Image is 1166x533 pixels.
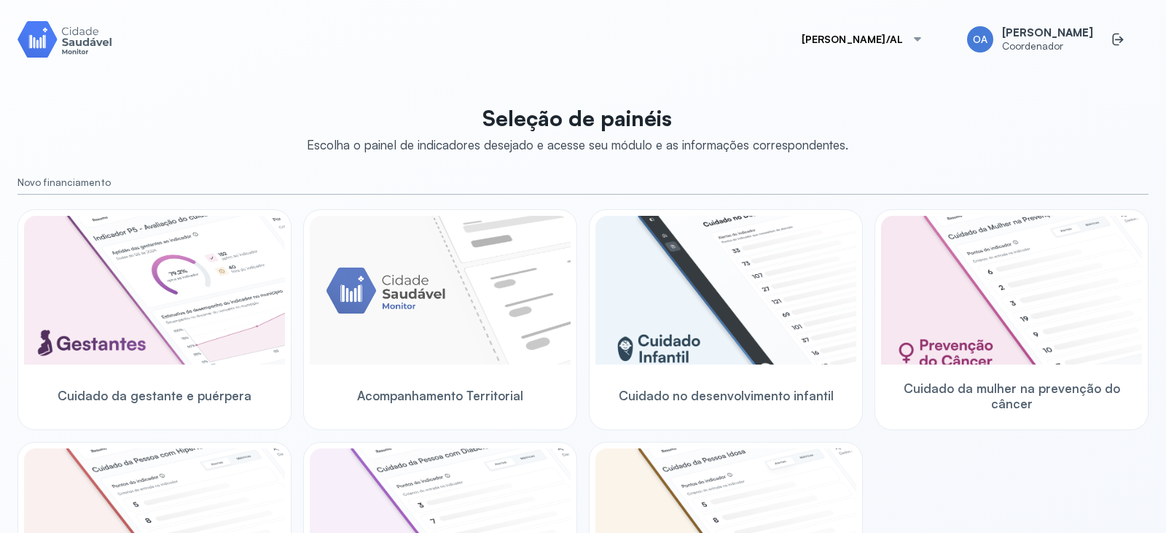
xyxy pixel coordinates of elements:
img: woman-cancer-prevention-care.png [881,216,1142,365]
img: placeholder-module-ilustration.png [310,216,571,365]
span: Coordenador [1002,40,1093,52]
img: child-development.png [595,216,856,365]
span: Acompanhamento Territorial [357,388,523,403]
img: pregnants.png [24,216,285,365]
img: Logotipo do produto Monitor [17,18,112,60]
span: OA [973,34,987,46]
div: Escolha o painel de indicadores desejado e acesse seu módulo e as informações correspondentes. [307,137,848,152]
p: Seleção de painéis [307,105,848,131]
span: [PERSON_NAME] [1002,26,1093,40]
span: Cuidado da mulher na prevenção do câncer [881,381,1142,412]
span: Cuidado no desenvolvimento infantil [619,388,834,403]
span: Cuidado da gestante e puérpera [58,388,251,403]
small: Novo financiamento [17,176,1149,189]
button: [PERSON_NAME]/AL [784,25,941,54]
